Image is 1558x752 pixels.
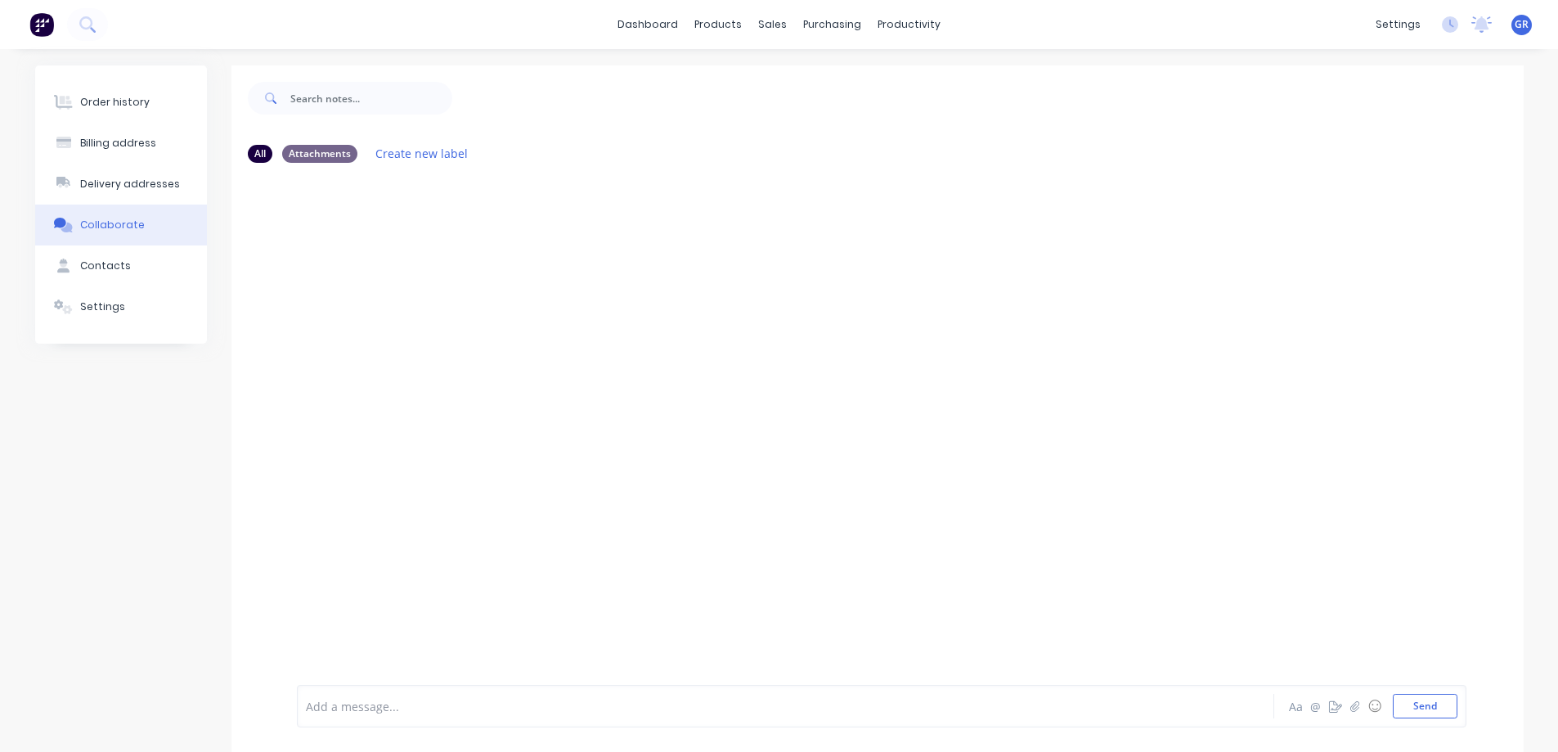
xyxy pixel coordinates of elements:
[1286,696,1306,716] button: Aa
[29,12,54,37] img: Factory
[686,12,750,37] div: products
[35,123,207,164] button: Billing address
[80,218,145,232] div: Collaborate
[367,142,477,164] button: Create new label
[248,145,272,163] div: All
[869,12,949,37] div: productivity
[80,259,131,273] div: Contacts
[1306,696,1326,716] button: @
[609,12,686,37] a: dashboard
[750,12,795,37] div: sales
[35,82,207,123] button: Order history
[290,82,452,115] input: Search notes...
[35,286,207,327] button: Settings
[1393,694,1457,718] button: Send
[35,245,207,286] button: Contacts
[1367,12,1429,37] div: settings
[1515,17,1529,32] span: GR
[795,12,869,37] div: purchasing
[80,95,150,110] div: Order history
[80,299,125,314] div: Settings
[80,177,180,191] div: Delivery addresses
[80,136,156,151] div: Billing address
[282,145,357,163] div: Attachments
[35,164,207,205] button: Delivery addresses
[1365,696,1385,716] button: ☺
[35,205,207,245] button: Collaborate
